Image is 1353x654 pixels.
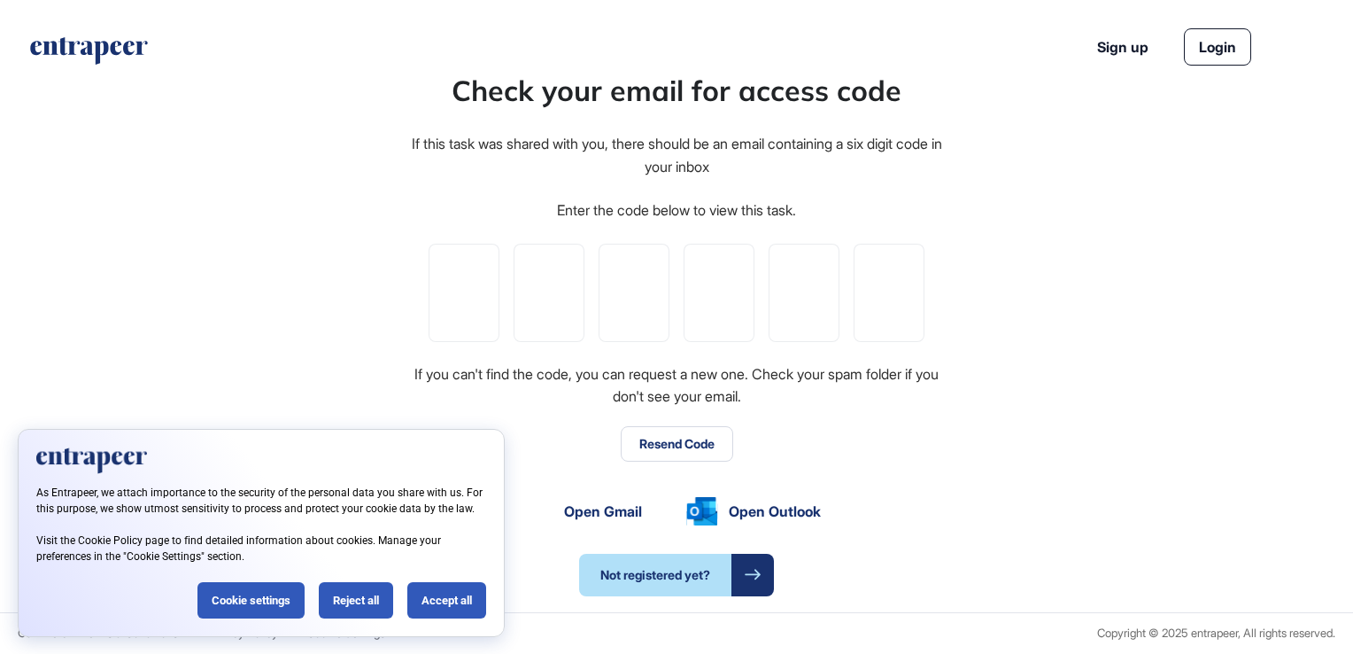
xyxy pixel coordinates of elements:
[1097,627,1335,640] div: Copyright © 2025 entrapeer, All rights reserved.
[579,554,731,596] span: Not registered yet?
[409,133,944,178] div: If this task was shared with you, there should be an email containing a six digit code in your inbox
[1097,36,1148,58] a: Sign up
[686,497,821,526] a: Open Outlook
[409,363,944,409] div: If you can't find the code, you can request a new one. Check your spam folder if you don't see yo...
[579,554,774,596] a: Not registered yet?
[621,426,733,462] button: Resend Code
[532,501,642,522] a: Open Gmail
[1184,28,1251,66] a: Login
[564,501,642,522] span: Open Gmail
[557,199,796,222] div: Enter the code below to view this task.
[28,37,150,71] a: entrapeer-logo
[18,627,178,640] a: Commercial Terms & Conditions
[729,501,821,522] span: Open Outlook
